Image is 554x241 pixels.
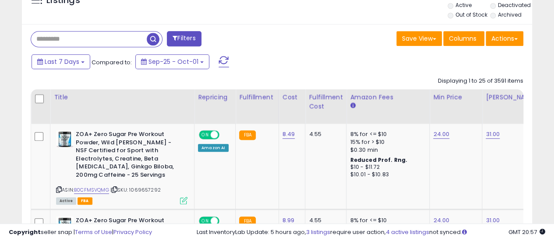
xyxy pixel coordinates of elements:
[443,31,484,46] button: Columns
[486,93,538,102] div: [PERSON_NAME]
[56,197,76,205] span: All listings currently available for purchase on Amazon
[438,77,523,85] div: Displaying 1 to 25 of 3591 items
[350,130,423,138] div: 8% for <= $10
[92,58,132,66] span: Compared to:
[9,228,41,236] strong: Copyright
[433,93,478,102] div: Min Price
[350,171,423,178] div: $10.01 - $10.83
[197,228,545,237] div: Last InventoryLab Update: 5 hours ago, require user action, not synced.
[113,228,152,236] a: Privacy Policy
[350,146,423,154] div: $0.30 min
[56,130,187,203] div: ASIN:
[135,54,209,69] button: Sep-25 - Oct-01
[200,131,211,139] span: ON
[239,130,255,140] small: FBA
[386,228,429,236] a: 4 active listings
[309,130,339,138] div: 4.55
[486,31,523,46] button: Actions
[498,11,522,18] label: Archived
[9,228,152,237] div: seller snap | |
[350,102,355,110] small: Amazon Fees.
[74,186,109,194] a: B0CFMSVQMG
[449,34,476,43] span: Columns
[282,93,302,102] div: Cost
[498,1,531,9] label: Deactivated
[486,130,500,139] a: 31.00
[45,57,79,66] span: Last 7 Days
[32,54,90,69] button: Last 7 Days
[433,130,449,139] a: 24.00
[75,228,112,236] a: Terms of Use
[455,11,487,18] label: Out of Stock
[78,197,92,205] span: FBA
[218,131,232,139] span: OFF
[239,93,275,102] div: Fulfillment
[306,228,330,236] a: 3 listings
[350,156,407,164] b: Reduced Prof. Rng.
[282,130,295,139] a: 8.49
[198,144,229,152] div: Amazon AI
[350,164,423,171] div: $10 - $11.72
[396,31,442,46] button: Save View
[167,31,201,46] button: Filters
[54,93,191,102] div: Title
[309,93,342,111] div: Fulfillment Cost
[76,130,182,181] b: ZOA+ Zero Sugar Pre Workout Powder, Wild [PERSON_NAME] - NSF Certified for Sport with Electrolyte...
[350,138,423,146] div: 15% for > $10
[198,93,232,102] div: Repricing
[350,93,426,102] div: Amazon Fees
[56,130,74,148] img: 51AWPMejeaL._SL40_.jpg
[110,186,161,193] span: | SKU: 1069657292
[508,228,545,236] span: 2025-10-9 20:57 GMT
[455,1,471,9] label: Active
[148,57,198,66] span: Sep-25 - Oct-01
